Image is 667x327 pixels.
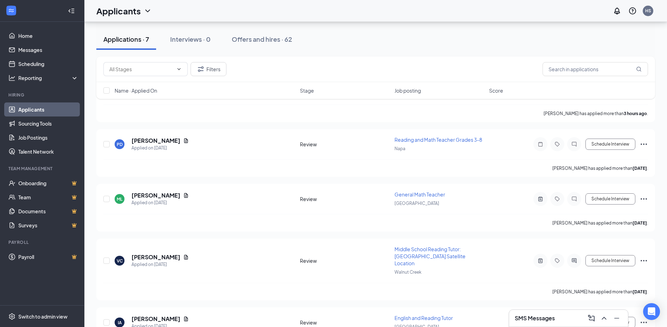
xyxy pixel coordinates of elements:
div: Applied on [DATE] [132,199,189,206]
div: Applied on [DATE] [132,145,189,152]
svg: Ellipses [640,318,648,327]
svg: ActiveNote [536,258,545,263]
svg: Document [183,316,189,322]
h5: [PERSON_NAME] [132,137,180,145]
div: Open Intercom Messenger [643,303,660,320]
button: Filter Filters [191,62,226,76]
a: Home [18,29,78,43]
span: English and Reading Tutor [395,315,453,321]
a: Sourcing Tools [18,116,78,131]
div: IA [118,320,122,326]
span: Napa [395,146,405,151]
div: Applied on [DATE] [132,261,189,268]
div: HS [645,8,651,14]
div: Review [300,257,390,264]
h1: Applicants [96,5,141,17]
span: General Math Teacher [395,191,445,198]
h5: [PERSON_NAME] [132,315,180,323]
svg: ChatInactive [570,196,578,202]
a: Scheduling [18,57,78,71]
input: All Stages [109,65,173,73]
svg: Collapse [68,7,75,14]
p: [PERSON_NAME] has applied more than . [552,220,648,226]
svg: Settings [8,313,15,320]
div: Interviews · 0 [170,35,211,44]
svg: QuestionInfo [628,7,637,15]
button: Schedule Interview [585,193,635,205]
svg: ActiveChat [570,258,578,263]
p: [PERSON_NAME] has applied more than . [544,111,648,116]
svg: Document [183,193,189,198]
svg: Ellipses [640,195,648,203]
div: Reporting [18,74,79,81]
b: [DATE] [633,220,647,226]
span: [GEOGRAPHIC_DATA] [395,201,439,206]
a: PayrollCrown [18,250,78,264]
svg: Analysis [8,74,15,81]
svg: ChevronDown [176,66,182,72]
svg: WorkstreamLogo [8,7,15,14]
a: TeamCrown [18,190,78,204]
h5: [PERSON_NAME] [132,192,180,199]
div: Switch to admin view [18,313,68,320]
b: [DATE] [633,166,647,171]
svg: ActiveNote [536,196,545,202]
a: Messages [18,43,78,57]
svg: ChevronUp [600,314,608,322]
b: [DATE] [633,289,647,294]
button: Minimize [611,313,622,324]
p: [PERSON_NAME] has applied more than . [552,165,648,171]
svg: Filter [197,65,205,73]
a: Talent Network [18,145,78,159]
span: Name · Applied On [115,87,157,94]
button: Schedule Interview [585,255,635,266]
span: Walnut Creek [395,269,422,275]
span: Middle School Reading Tutor: [GEOGRAPHIC_DATA] Satellite Location [395,246,466,266]
button: ComposeMessage [586,313,597,324]
div: ML [117,196,122,202]
svg: ComposeMessage [587,314,596,322]
span: Reading and Math Teacher Grades 3-8 [395,136,482,143]
svg: MagnifyingGlass [636,66,642,72]
div: VC [117,258,123,264]
svg: Note [536,141,545,147]
svg: ChatInactive [570,141,578,147]
svg: Ellipses [640,140,648,148]
button: Schedule Interview [585,139,635,150]
svg: Notifications [613,7,621,15]
div: Team Management [8,166,77,172]
a: Job Postings [18,131,78,145]
svg: Ellipses [640,256,648,265]
div: Applications · 7 [103,35,149,44]
svg: Document [183,254,189,260]
a: SurveysCrown [18,218,78,232]
svg: ChevronDown [143,7,152,15]
p: [PERSON_NAME] has applied more than . [552,289,648,295]
h5: [PERSON_NAME] [132,253,180,261]
svg: Tag [553,196,562,202]
div: Review [300,141,390,148]
span: Job posting [395,87,421,94]
div: Offers and hires · 62 [232,35,292,44]
span: Stage [300,87,314,94]
div: Payroll [8,239,77,245]
b: 3 hours ago [624,111,647,116]
svg: Tag [553,258,562,263]
div: Review [300,195,390,202]
h3: SMS Messages [515,314,555,322]
span: Score [489,87,503,94]
a: OnboardingCrown [18,176,78,190]
a: DocumentsCrown [18,204,78,218]
svg: Tag [553,141,562,147]
button: ChevronUp [598,313,610,324]
div: PD [117,141,123,147]
div: Hiring [8,92,77,98]
input: Search in applications [543,62,648,76]
div: Review [300,319,390,326]
svg: Minimize [613,314,621,322]
a: Applicants [18,102,78,116]
svg: Document [183,138,189,144]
